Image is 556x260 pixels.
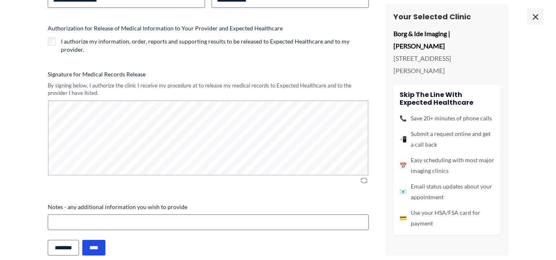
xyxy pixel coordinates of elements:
span: × [527,8,544,25]
h3: Your Selected Clinic [393,12,500,21]
li: Email status updates about your appointment [400,181,494,202]
legend: Authorization for Release of Medical Information to Your Provider and Expected Healthcare [48,24,283,32]
p: Borg & Ide Imaging | [PERSON_NAME] [393,28,500,52]
span: 📧 [400,186,407,197]
span: 📅 [400,160,407,171]
label: I authorize my information, order, reports and supporting results to be released to Expected Heal... [61,37,369,54]
li: Easy scheduling with most major imaging clinics [400,155,494,176]
p: [STREET_ADDRESS][PERSON_NAME] [393,52,500,76]
img: Clear Signature [359,176,369,184]
div: By signing below, I authorize the clinic I receive my procedure at to release my medical records ... [48,82,369,97]
label: Notes - any additional information you wish to provide [48,203,369,211]
label: Signature for Medical Records Release [48,70,369,78]
span: 📞 [400,113,407,124]
li: Save 20+ minutes of phone calls [400,113,494,124]
li: Submit a request online and get a call back [400,129,494,150]
span: 📲 [400,134,407,145]
h4: Skip the line with Expected Healthcare [400,91,494,107]
span: 💳 [400,213,407,223]
li: Use your HSA/FSA card for payment [400,207,494,229]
